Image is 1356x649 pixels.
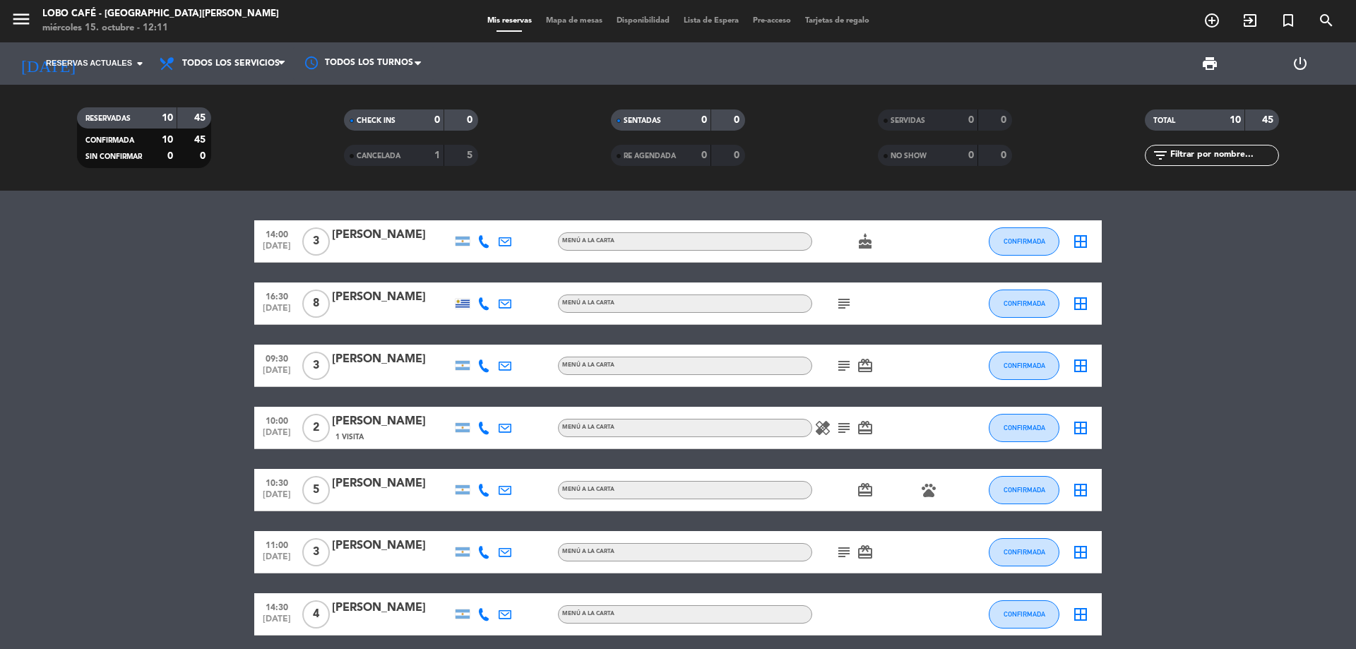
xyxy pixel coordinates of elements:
div: [PERSON_NAME] [332,226,452,244]
span: [DATE] [259,614,295,631]
strong: 0 [734,115,742,125]
span: 3 [302,352,330,380]
i: pets [920,482,937,499]
span: 11:00 [259,536,295,552]
input: Filtrar por nombre... [1169,148,1278,163]
i: search [1318,12,1335,29]
span: NO SHOW [891,153,927,160]
button: CONFIRMADA [989,476,1059,504]
span: 5 [302,476,330,504]
i: add_circle_outline [1203,12,1220,29]
strong: 1 [434,150,440,160]
i: card_giftcard [857,544,874,561]
span: CONFIRMADA [1004,362,1045,369]
span: CANCELADA [357,153,400,160]
i: card_giftcard [857,419,874,436]
span: 09:30 [259,350,295,366]
strong: 10 [162,113,173,123]
span: MENÚ A LA CARTA [562,487,614,492]
span: Pre-acceso [746,17,798,25]
div: miércoles 15. octubre - 12:11 [42,21,279,35]
span: SERVIDAS [891,117,925,124]
button: CONFIRMADA [989,352,1059,380]
span: CONFIRMADA [1004,424,1045,431]
span: Reservas actuales [46,57,132,70]
strong: 0 [1001,150,1009,160]
span: CONFIRMADA [1004,548,1045,556]
i: border_all [1072,357,1089,374]
strong: 0 [434,115,440,125]
i: power_settings_new [1292,55,1309,72]
i: subject [835,544,852,561]
i: menu [11,8,32,30]
span: 3 [302,227,330,256]
strong: 0 [701,115,707,125]
strong: 0 [467,115,475,125]
span: [DATE] [259,490,295,506]
span: RE AGENDADA [624,153,676,160]
span: SENTADAS [624,117,661,124]
div: [PERSON_NAME] [332,288,452,306]
span: [DATE] [259,242,295,258]
i: cake [857,233,874,250]
span: [DATE] [259,428,295,444]
i: subject [835,419,852,436]
strong: 0 [968,115,974,125]
span: MENÚ A LA CARTA [562,424,614,430]
button: CONFIRMADA [989,538,1059,566]
i: card_giftcard [857,357,874,374]
span: 16:30 [259,287,295,304]
span: Lista de Espera [677,17,746,25]
span: Tarjetas de regalo [798,17,876,25]
span: Disponibilidad [609,17,677,25]
i: card_giftcard [857,482,874,499]
span: print [1201,55,1218,72]
span: 2 [302,414,330,442]
button: CONFIRMADA [989,414,1059,442]
span: 14:30 [259,598,295,614]
span: MENÚ A LA CARTA [562,611,614,617]
span: 3 [302,538,330,566]
span: MENÚ A LA CARTA [562,300,614,306]
div: [PERSON_NAME] [332,599,452,617]
span: CONFIRMADA [1004,486,1045,494]
i: [DATE] [11,48,85,79]
div: [PERSON_NAME] [332,537,452,555]
strong: 0 [734,150,742,160]
button: CONFIRMADA [989,290,1059,318]
strong: 45 [194,135,208,145]
strong: 0 [1001,115,1009,125]
span: RESERVADAS [85,115,131,122]
div: [PERSON_NAME] [332,350,452,369]
strong: 5 [467,150,475,160]
strong: 45 [194,113,208,123]
i: subject [835,357,852,374]
span: 1 Visita [335,431,364,443]
span: CONFIRMADA [1004,237,1045,245]
span: 4 [302,600,330,629]
i: border_all [1072,482,1089,499]
button: CONFIRMADA [989,227,1059,256]
span: 10:30 [259,474,295,490]
span: CONFIRMADA [85,137,134,144]
span: MENÚ A LA CARTA [562,549,614,554]
i: subject [835,295,852,312]
i: filter_list [1152,147,1169,164]
div: [PERSON_NAME] [332,475,452,493]
span: 8 [302,290,330,318]
i: turned_in_not [1280,12,1297,29]
button: CONFIRMADA [989,600,1059,629]
i: border_all [1072,419,1089,436]
span: [DATE] [259,552,295,568]
i: arrow_drop_down [131,55,148,72]
span: 14:00 [259,225,295,242]
div: [PERSON_NAME] [332,412,452,431]
span: CONFIRMADA [1004,299,1045,307]
span: SIN CONFIRMAR [85,153,142,160]
strong: 45 [1262,115,1276,125]
span: [DATE] [259,366,295,382]
span: Todos los servicios [182,59,280,69]
span: [DATE] [259,304,295,320]
span: Mis reservas [480,17,539,25]
span: MENÚ A LA CARTA [562,238,614,244]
